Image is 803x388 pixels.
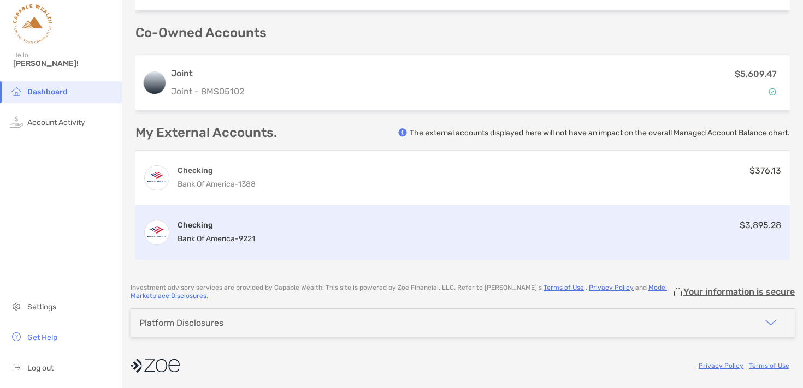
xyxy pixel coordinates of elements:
[769,88,776,95] img: Account Status icon
[171,85,244,98] p: Joint - 8MS05102
[171,67,244,80] h3: Joint
[13,4,52,44] img: Zoe Logo
[683,286,795,297] p: Your information is secure
[10,85,23,98] img: household icon
[589,284,634,291] a: Privacy Policy
[131,284,667,300] a: Model Marketplace Disclosures
[398,128,407,137] img: info
[10,300,23,313] img: settings icon
[139,318,223,328] div: Platform Disclosures
[764,316,777,329] img: icon arrow
[749,362,789,369] a: Terms of Use
[699,362,743,369] a: Privacy Policy
[145,220,169,244] img: Adv Plus Banking
[27,118,85,127] span: Account Activity
[239,234,255,243] span: 9221
[178,234,239,243] span: Bank of America -
[740,220,781,230] span: $3,895.28
[13,59,115,68] span: [PERSON_NAME]!
[238,180,256,189] span: 1388
[10,330,23,343] img: get-help icon
[27,87,68,97] span: Dashboard
[749,165,781,176] span: $376.13
[131,284,672,300] p: Investment advisory services are provided by Capable Wealth . This site is powered by Zoe Financi...
[27,363,54,373] span: Log out
[178,220,255,230] h4: Checking
[27,333,57,342] span: Get Help
[544,284,584,291] a: Terms of Use
[144,72,166,94] img: logo account
[135,126,277,140] p: My External Accounts.
[145,166,169,190] img: Adv Plus Banking
[131,354,180,378] img: company logo
[10,115,23,128] img: activity icon
[410,128,790,138] p: The external accounts displayed here will not have an impact on the overall Managed Account Balan...
[27,302,56,312] span: Settings
[178,165,256,176] h4: Checking
[135,26,790,40] p: Co-Owned Accounts
[178,180,238,189] span: Bank of America -
[10,361,23,374] img: logout icon
[735,67,777,81] p: $5,609.47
